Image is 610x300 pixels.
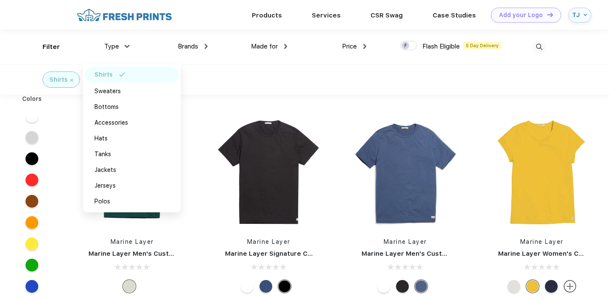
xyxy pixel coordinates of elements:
span: Price [342,43,357,50]
img: filter_cancel.svg [70,79,73,82]
img: fo%20logo%202.webp [74,8,174,23]
div: Tanks [94,150,111,159]
img: desktop_search.svg [532,40,546,54]
div: Black [396,280,409,293]
div: Add your Logo [499,11,543,19]
div: Hats [94,134,108,143]
a: Marine Layer [384,238,427,245]
div: Filter [43,42,60,52]
img: filter_selected.svg [119,72,125,77]
div: Sweaters [94,87,121,96]
span: Brands [178,43,198,50]
img: more.svg [564,280,576,293]
span: Made for [251,43,278,50]
a: Marine Layer [520,238,564,245]
a: Products [252,11,282,19]
div: Jackets [94,166,116,174]
a: Marine Layer Signature Crew [225,250,320,257]
div: Polos [94,197,110,206]
div: True Navy [545,280,558,293]
div: Shirts [94,70,113,79]
a: Marine Layer [247,238,291,245]
div: Yellow (123C) [526,280,539,293]
span: Flash Eligible [422,43,460,50]
div: Black [278,280,291,293]
img: dropdown.png [363,44,366,49]
div: Vintage White [507,280,520,293]
div: White [241,280,254,293]
div: Bottoms [94,103,119,111]
img: func=resize&h=266 [349,116,462,229]
div: Accessories [94,118,128,127]
img: func=resize&h=266 [76,116,189,229]
div: Faded Navy [415,280,428,293]
div: Colors [16,94,48,103]
span: 5 Day Delivery [463,42,501,49]
a: Services [312,11,341,19]
div: Faded Navy [259,280,272,293]
div: Any Color [123,280,136,293]
img: dropdown.png [205,44,208,49]
img: DT [547,12,553,17]
img: dropdown.png [124,45,129,48]
a: Marine Layer Men's Custom Dyed Signature V-Neck [88,250,257,257]
img: func=resize&h=266 [212,116,325,229]
img: dropdown.png [284,44,287,49]
a: CSR Swag [371,11,403,19]
a: Marine Layer [111,238,154,245]
div: Shirts [49,75,68,84]
img: arrow_down_blue.svg [584,13,587,17]
div: White [377,280,390,293]
div: TJ [572,11,581,19]
a: Marine Layer Men's Custom Dyed Signature Crew Neck Tee [362,250,556,257]
img: func=resize&h=266 [485,116,599,229]
div: Jerseys [94,181,116,190]
span: Type [104,43,119,50]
